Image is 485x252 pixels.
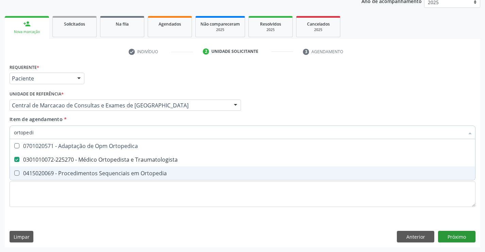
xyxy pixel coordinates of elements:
input: Buscar por procedimentos [14,125,464,139]
div: 0701020571 - Adaptação de Opm Ortopedica [14,143,471,149]
span: Cancelados [307,21,330,27]
div: 2025 [254,27,288,32]
div: Unidade solicitante [211,48,258,55]
div: 0415020069 - Procedimentos Sequenciais em Ortopedia [14,171,471,176]
span: Solicitados [64,21,85,27]
div: Nova marcação [10,29,44,34]
span: Na fila [116,21,129,27]
span: Item de agendamento [10,116,63,122]
span: Central de Marcacao de Consultas e Exames de [GEOGRAPHIC_DATA] [12,102,227,109]
div: 2025 [200,27,240,32]
label: Unidade de referência [10,89,64,100]
div: 2 [203,48,209,55]
label: Requerente [10,62,39,73]
div: person_add [23,20,31,28]
span: Não compareceram [200,21,240,27]
div: 2025 [301,27,335,32]
div: 0301010072-225270 - Médico Ortopedista e Traumatologista [14,157,471,162]
span: Agendados [159,21,181,27]
button: Anterior [397,231,434,242]
button: Próximo [438,231,475,242]
span: Resolvidos [260,21,281,27]
span: Paciente [12,75,70,82]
